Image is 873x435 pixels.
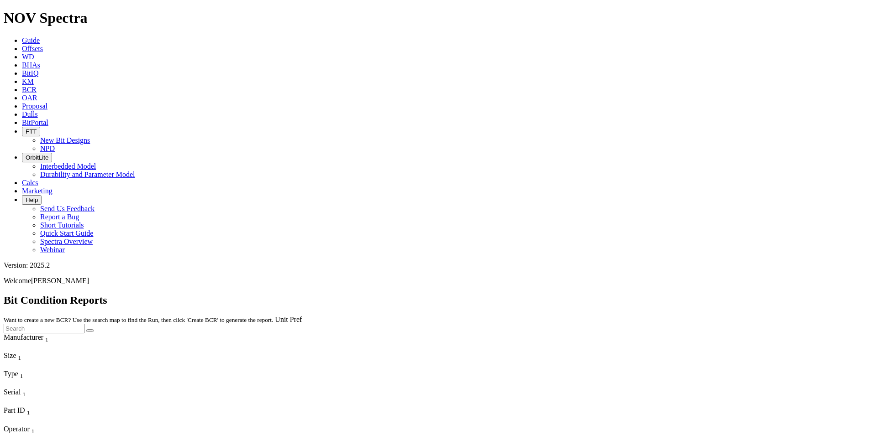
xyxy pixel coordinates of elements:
[4,294,869,306] h2: Bit Condition Reports
[22,102,47,110] a: Proposal
[4,261,869,269] div: Version: 2025.2
[40,171,135,178] a: Durability and Parameter Model
[22,119,48,126] a: BitPortal
[22,127,40,136] button: FTT
[27,409,30,416] sub: 1
[18,352,21,359] span: Sort None
[4,362,36,370] div: Column Menu
[4,352,36,370] div: Sort None
[31,277,89,285] span: [PERSON_NAME]
[4,406,25,414] span: Part ID
[4,333,43,341] span: Manufacturer
[4,388,84,398] div: Serial Sort None
[22,61,40,69] a: BHAs
[26,154,48,161] span: OrbitLite
[18,354,21,361] sub: 1
[4,388,21,396] span: Serial
[4,380,84,388] div: Column Menu
[4,370,18,378] span: Type
[20,370,23,378] span: Sort None
[20,373,23,379] sub: 1
[22,69,38,77] a: BitIQ
[4,425,83,435] div: Operator Sort None
[22,53,34,61] a: WD
[4,352,36,362] div: Size Sort None
[40,162,96,170] a: Interbedded Model
[40,205,95,212] a: Send Us Feedback
[22,179,38,186] a: Calcs
[27,406,30,414] span: Sort None
[26,128,37,135] span: FTT
[40,229,93,237] a: Quick Start Guide
[4,425,30,433] span: Operator
[4,10,869,26] h1: NOV Spectra
[4,333,84,343] div: Manufacturer Sort None
[22,78,34,85] a: KM
[40,213,79,221] a: Report a Bug
[4,277,869,285] p: Welcome
[4,316,273,323] small: Want to create a new BCR? Use the search map to find the Run, then click 'Create BCR' to generate...
[4,388,84,406] div: Sort None
[45,333,48,341] span: Sort None
[32,428,35,435] sub: 1
[275,316,302,323] a: Unit Pref
[22,187,53,195] a: Marketing
[4,406,45,425] div: Sort None
[22,86,37,93] a: BCR
[40,145,55,152] a: NPD
[4,343,84,352] div: Column Menu
[22,388,26,396] span: Sort None
[40,221,84,229] a: Short Tutorials
[4,370,84,388] div: Sort None
[22,94,37,102] a: OAR
[22,391,26,398] sub: 1
[26,197,38,203] span: Help
[4,324,84,333] input: Search
[22,45,43,52] a: Offsets
[4,333,84,352] div: Sort None
[40,246,65,254] a: Webinar
[4,398,84,406] div: Column Menu
[22,153,52,162] button: OrbitLite
[32,425,35,433] span: Sort None
[22,195,42,205] button: Help
[4,406,45,416] div: Part ID Sort None
[4,370,84,380] div: Type Sort None
[40,238,93,245] a: Spectra Overview
[45,336,48,343] sub: 1
[40,136,90,144] a: New Bit Designs
[22,36,40,44] a: Guide
[22,110,38,118] a: Dulls
[4,417,45,425] div: Column Menu
[4,352,16,359] span: Size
